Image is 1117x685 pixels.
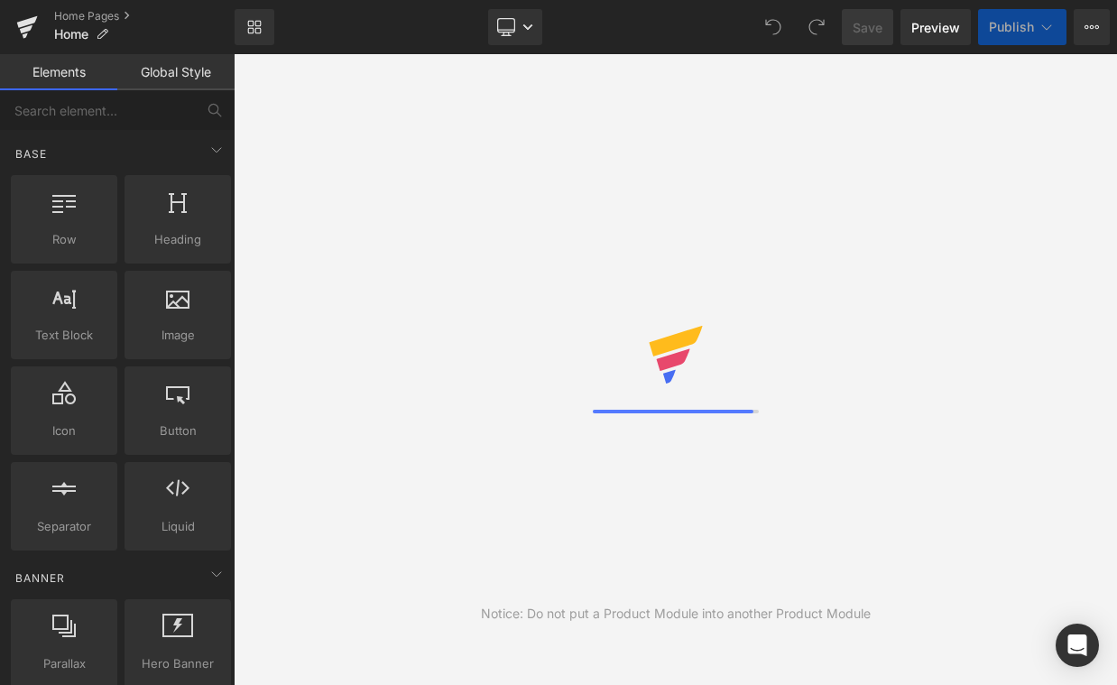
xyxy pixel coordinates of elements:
[16,654,112,673] span: Parallax
[978,9,1066,45] button: Publish
[130,654,226,673] span: Hero Banner
[481,604,871,624] div: Notice: Do not put a Product Module into another Product Module
[989,20,1034,34] span: Publish
[16,230,112,249] span: Row
[14,569,67,587] span: Banner
[235,9,274,45] a: New Library
[16,421,112,440] span: Icon
[54,27,88,42] span: Home
[799,9,835,45] button: Redo
[130,230,226,249] span: Heading
[853,18,882,37] span: Save
[16,517,112,536] span: Separator
[54,9,235,23] a: Home Pages
[117,54,235,90] a: Global Style
[1074,9,1110,45] button: More
[755,9,791,45] button: Undo
[16,326,112,345] span: Text Block
[130,517,226,536] span: Liquid
[1056,624,1099,667] div: Open Intercom Messenger
[14,145,49,162] span: Base
[911,18,960,37] span: Preview
[900,9,971,45] a: Preview
[130,421,226,440] span: Button
[130,326,226,345] span: Image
